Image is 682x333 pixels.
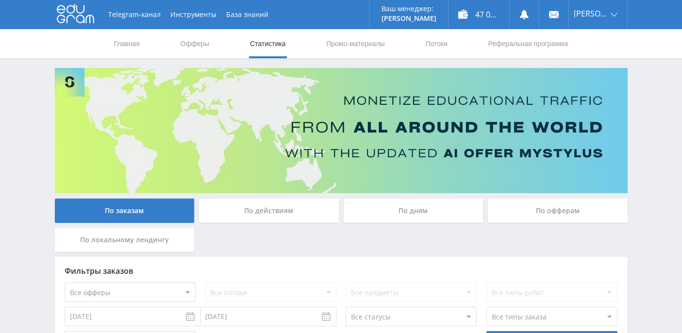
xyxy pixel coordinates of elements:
a: Статистика [249,29,287,58]
div: По действиям [199,199,339,223]
img: Banner [55,68,628,193]
div: Фильтры заказов [65,266,618,275]
div: По локальному лендингу [55,228,195,252]
div: По офферам [488,199,628,223]
span: [PERSON_NAME] [574,10,608,17]
a: Главная [113,29,141,58]
a: Промо-материалы [325,29,385,58]
div: По дням [344,199,483,223]
p: [PERSON_NAME] [382,15,436,22]
a: Реферальная программа [487,29,569,58]
a: Потоки [424,29,449,58]
div: По заказам [55,199,195,223]
p: Ваш менеджер: [382,5,436,13]
a: Офферы [180,29,211,58]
